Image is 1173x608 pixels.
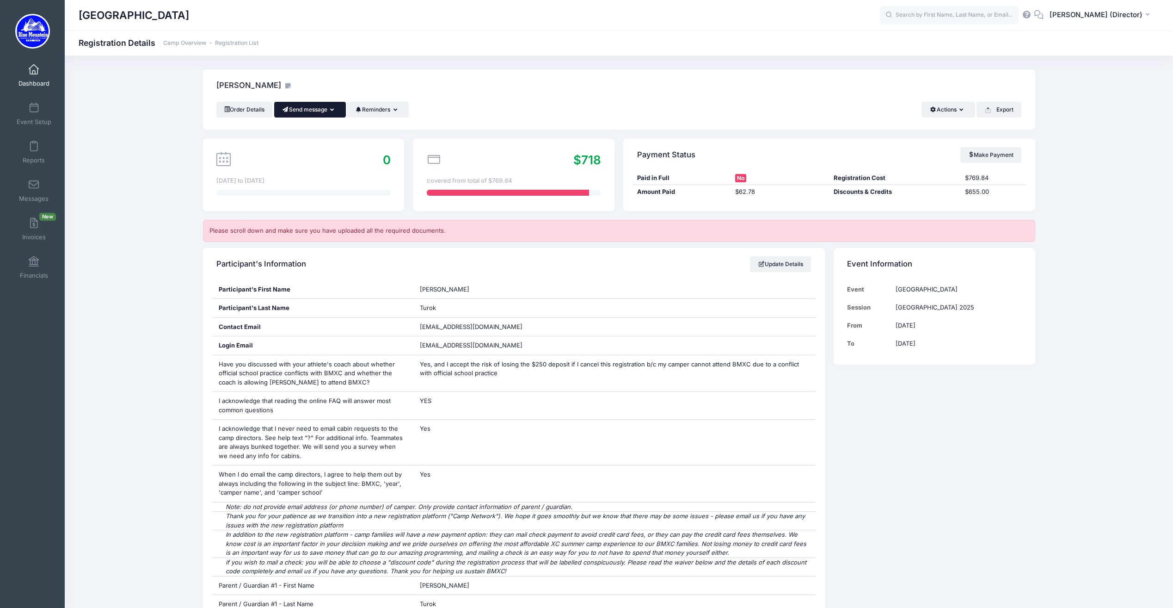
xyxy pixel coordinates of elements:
a: Update Details [750,256,811,272]
a: Financials [12,251,56,284]
div: Parent / Guardian #1 - First Name [212,577,413,595]
span: New [39,213,56,221]
div: Note: do not provide email address (or phone number) of camper. Only provide contact information ... [212,503,816,512]
h4: [PERSON_NAME] [216,73,292,99]
div: I acknowledge that reading the online FAQ will answer most common questions [212,392,413,419]
div: covered from total of $769.84 [427,176,601,186]
div: $655.00 [960,187,1026,197]
div: Amount Paid [633,187,731,197]
td: To [847,335,891,353]
span: 0 [383,153,391,167]
button: Send message [274,102,346,118]
button: Export [976,102,1021,118]
button: [PERSON_NAME] (Director) [1044,5,1159,26]
td: [GEOGRAPHIC_DATA] 2025 [891,298,1022,316]
span: No [735,174,746,182]
div: Discounts & Credits [829,187,960,197]
span: Event Setup [17,118,51,126]
span: Invoices [22,233,46,241]
div: Please scroll down and make sure you have uploaded all the required documents. [203,220,1035,242]
div: [DATE] to [DATE] [216,176,391,186]
span: Yes [420,425,430,432]
span: Financials [20,272,48,279]
button: Actions [921,102,975,118]
span: Yes [420,471,430,478]
a: InvoicesNew [12,213,56,245]
div: Have you discussed with your athlete's coach about whether official school practice conflicts wit... [212,355,413,392]
div: Participant's First Name [212,280,413,299]
div: Registration Cost [829,174,960,183]
td: Session [847,298,891,316]
td: From [847,316,891,335]
div: $62.78 [731,187,829,197]
a: Make Payment [960,147,1022,163]
h4: Payment Status [637,142,695,168]
td: [DATE] [891,335,1022,353]
span: Turok [420,304,436,311]
td: [DATE] [891,316,1022,335]
span: Messages [19,195,49,203]
span: [EMAIL_ADDRESS][DOMAIN_NAME] [420,341,535,350]
button: Reminders [347,102,409,118]
span: [EMAIL_ADDRESS][DOMAIN_NAME] [420,323,522,330]
span: Dashboard [18,80,49,87]
span: [PERSON_NAME] (Director) [1050,10,1142,20]
div: When I do email the camp directors, I agree to help them out by always including the following in... [212,465,413,502]
div: Participant's Last Name [212,299,413,317]
td: Event [847,280,891,298]
div: Thank you for your patience as we transition into a new registration platform ("Camp Network"). W... [212,512,816,530]
h4: Event Information [847,251,912,277]
div: In addition to the new registration platform - camp families will have a new payment option: they... [212,530,816,558]
div: Contact Email [212,318,413,336]
div: I acknowledge that I never need to email cabin requests to the camp directors. See help text "?" ... [212,420,413,465]
div: if you wish to mail a check: you will be able to choose a "discount code" during the registration... [212,558,816,576]
span: [PERSON_NAME] [420,582,469,589]
span: [PERSON_NAME] [420,285,469,293]
span: $718 [573,153,601,167]
div: Login Email [212,336,413,355]
a: Messages [12,174,56,207]
span: Reports [23,156,45,164]
div: Paid in Full [633,174,731,183]
h1: Registration Details [79,38,258,48]
div: $769.84 [960,174,1026,183]
input: Search by First Name, Last Name, or Email... [880,6,1019,25]
span: Turok [420,600,436,608]
span: Yes, and I accept the risk of losing the $250 deposit if I cancel this registration b/c my camper... [420,360,799,377]
h1: [GEOGRAPHIC_DATA] [79,5,189,26]
a: Registration List [215,40,258,47]
a: Camp Overview [163,40,206,47]
span: YES [420,397,431,404]
td: [GEOGRAPHIC_DATA] [891,280,1022,298]
a: Order Details [216,102,273,118]
a: Event Setup [12,98,56,130]
a: Dashboard [12,59,56,92]
a: Reports [12,136,56,168]
h4: Participant's Information [216,251,306,277]
img: Blue Mountain Cross Country Camp [15,14,50,49]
